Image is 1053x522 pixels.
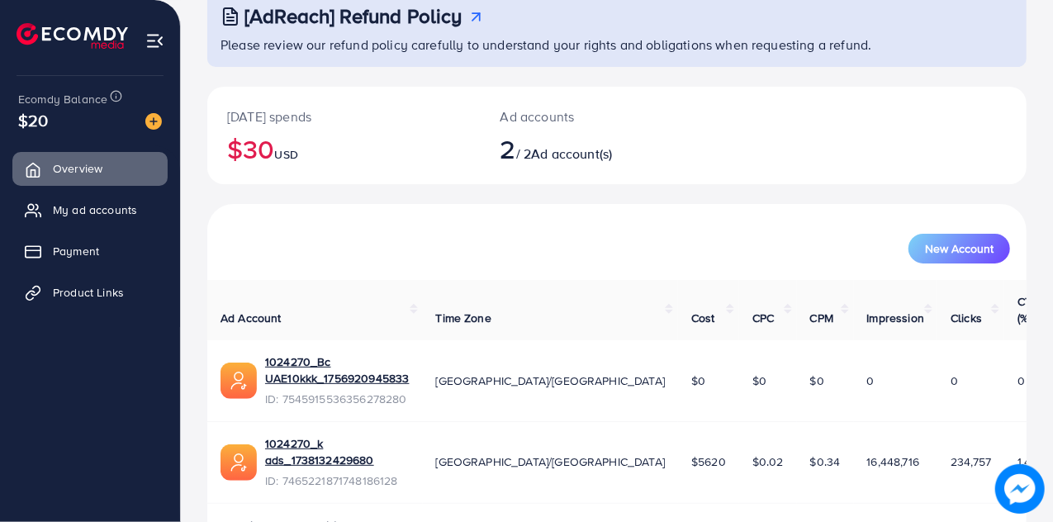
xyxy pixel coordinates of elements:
h2: $30 [227,133,461,164]
span: CPC [752,310,774,326]
p: Ad accounts [500,107,666,126]
span: $0 [752,373,766,389]
span: New Account [925,243,994,254]
span: Time Zone [436,310,491,326]
a: Overview [12,152,168,185]
p: Please review our refund policy carefully to understand your rights and obligations when requesti... [221,35,1017,55]
span: $0 [691,373,705,389]
h3: [AdReach] Refund Policy [244,4,462,28]
span: $20 [18,108,48,132]
span: 2 [500,130,516,168]
a: 1024270_Bc UAE10kkk_1756920945833 [265,354,410,387]
span: Clicks [951,310,982,326]
span: [GEOGRAPHIC_DATA]/[GEOGRAPHIC_DATA] [436,453,666,470]
span: Ad account(s) [531,145,612,163]
img: logo [17,23,128,49]
span: 0 [867,373,875,389]
img: image [145,113,162,130]
span: My ad accounts [53,202,137,218]
img: ic-ads-acc.e4c84228.svg [221,444,257,481]
span: [GEOGRAPHIC_DATA]/[GEOGRAPHIC_DATA] [436,373,666,389]
span: Payment [53,243,99,259]
span: 1.43 [1017,453,1038,470]
h2: / 2 [500,133,666,164]
button: New Account [908,234,1010,263]
span: CPM [810,310,833,326]
span: $0.34 [810,453,841,470]
span: 234,757 [951,453,991,470]
span: 0 [951,373,958,389]
a: My ad accounts [12,193,168,226]
img: image [995,464,1045,514]
span: 16,448,716 [867,453,920,470]
span: USD [274,146,297,163]
span: $5620 [691,453,726,470]
span: $0 [810,373,824,389]
p: [DATE] spends [227,107,461,126]
a: Product Links [12,276,168,309]
span: ID: 7545915536356278280 [265,391,410,407]
span: Product Links [53,284,124,301]
span: CTR (%) [1017,293,1039,326]
span: Cost [691,310,715,326]
a: 1024270_k ads_1738132429680 [265,435,410,469]
span: Impression [867,310,925,326]
img: menu [145,31,164,50]
img: ic-ads-acc.e4c84228.svg [221,363,257,399]
a: Payment [12,235,168,268]
span: Ad Account [221,310,282,326]
span: ID: 7465221871748186128 [265,472,410,489]
span: 0 [1017,373,1025,389]
span: Ecomdy Balance [18,91,107,107]
span: Overview [53,160,102,177]
span: $0.02 [752,453,784,470]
